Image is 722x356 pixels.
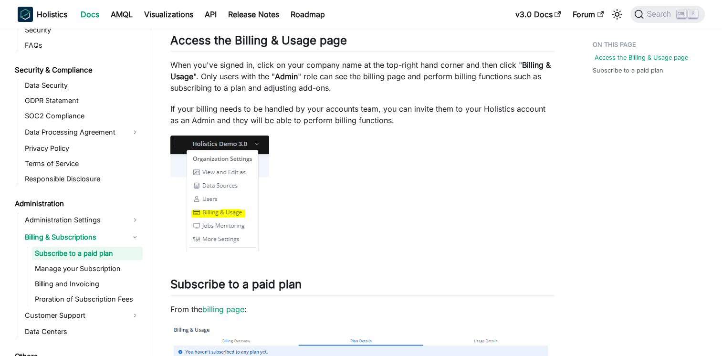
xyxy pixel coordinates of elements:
[22,109,143,123] a: SOC2 Compliance
[22,94,143,107] a: GDPR Statement
[688,10,698,18] kbd: K
[170,304,555,315] p: From the :
[75,7,105,22] a: Docs
[609,7,625,22] button: Switch between dark and light mode (currently light mode)
[22,308,143,323] a: Customer Support
[170,59,555,94] p: When you've signed in, click on your company name at the top-right hand corner and then click " "...
[199,7,222,22] a: API
[37,9,67,20] b: Holistics
[22,79,143,92] a: Data Security
[222,7,285,22] a: Release Notes
[105,7,138,22] a: AMQL
[170,103,555,126] p: If your billing needs to be handled by your accounts team, you can invite them to your Holistics ...
[644,10,677,19] span: Search
[32,247,143,260] a: Subscribe to a paid plan
[22,142,143,155] a: Privacy Policy
[22,212,143,228] a: Administration Settings
[8,29,151,356] nav: Docs sidebar
[285,7,331,22] a: Roadmap
[510,7,567,22] a: v3.0 Docs
[22,325,143,338] a: Data Centers
[12,197,143,210] a: Administration
[593,66,663,75] a: Subscribe to a paid plan
[32,262,143,275] a: Manage your Subscription
[138,7,199,22] a: Visualizations
[170,60,551,81] strong: Billing & Usage
[170,33,555,52] h2: Access the Billing & Usage page
[202,304,244,314] a: billing page
[22,23,143,37] a: Security
[22,39,143,52] a: FAQs
[595,53,688,62] a: Access the Billing & Usage page
[567,7,609,22] a: Forum
[170,277,555,295] h2: Subscribe to a paid plan
[32,293,143,306] a: Proration of Subscription Fees
[12,63,143,77] a: Security & Compliance
[32,277,143,291] a: Billing and Invoicing
[22,125,143,140] a: Data Processing Agreement
[18,7,33,22] img: Holistics
[22,157,143,170] a: Terms of Service
[22,172,143,186] a: Responsible Disclosure
[630,6,704,23] button: Search (Ctrl+K)
[18,7,67,22] a: HolisticsHolistics
[275,72,298,81] strong: Admin
[22,230,143,245] a: Billing & Subscriptions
